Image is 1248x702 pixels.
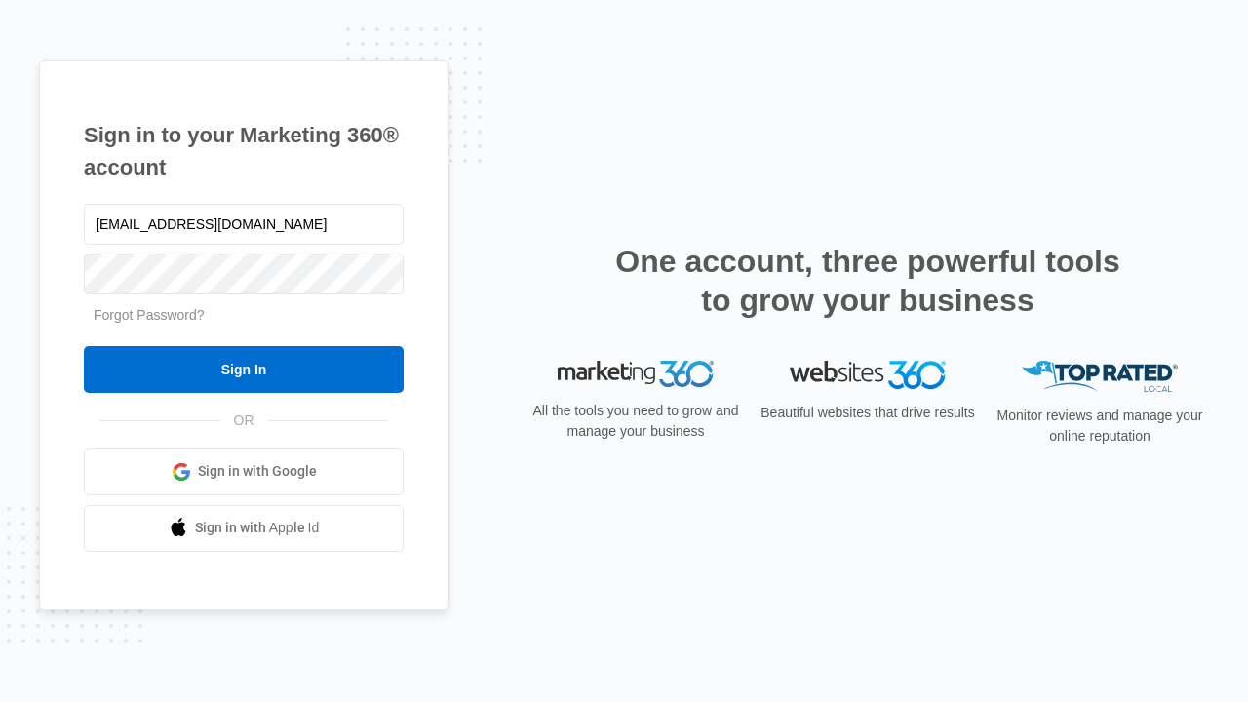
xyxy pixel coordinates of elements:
[195,518,320,538] span: Sign in with Apple Id
[84,346,404,393] input: Sign In
[220,410,268,431] span: OR
[526,401,745,442] p: All the tools you need to grow and manage your business
[198,461,317,482] span: Sign in with Google
[790,361,946,389] img: Websites 360
[84,119,404,183] h1: Sign in to your Marketing 360® account
[991,406,1209,447] p: Monitor reviews and manage your online reputation
[94,307,205,323] a: Forgot Password?
[84,448,404,495] a: Sign in with Google
[609,242,1126,320] h2: One account, three powerful tools to grow your business
[759,403,977,423] p: Beautiful websites that drive results
[1022,361,1178,393] img: Top Rated Local
[84,204,404,245] input: Email
[558,361,714,388] img: Marketing 360
[84,505,404,552] a: Sign in with Apple Id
